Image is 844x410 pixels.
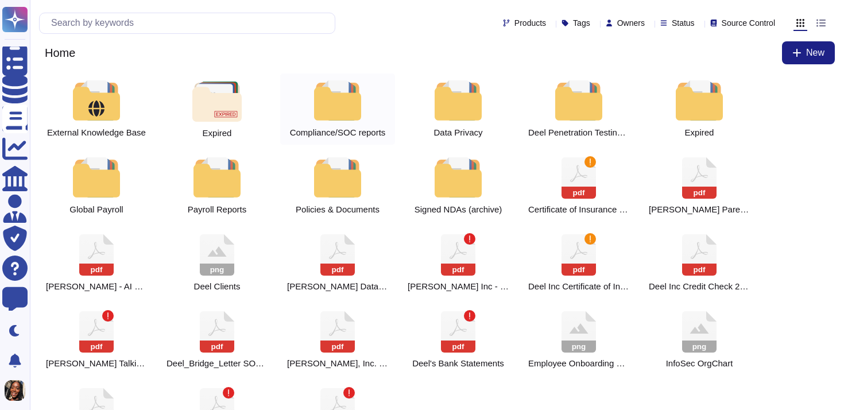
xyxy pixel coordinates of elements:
[528,127,629,138] span: Deel Penetration Testing Attestation Letter
[685,127,714,138] span: Expired
[46,281,147,292] span: DEEL AI - AI Governance and Compliance Documentation (4).pdf
[649,204,750,215] span: Deel - Organization Chart .pptx.pdf
[408,281,509,292] span: Deel Inc - Bank Account Confirmation.pdf
[69,204,123,215] span: Global Payroll
[45,13,335,33] input: Search by keywords
[287,358,388,369] span: Deel, Inc. 663168380 ACH & Wire Transaction Routing Instructions.pdf
[528,281,629,292] span: Deel Inc Certificate of Incumbency May 2024 (3).pdf
[782,41,835,64] button: New
[192,82,241,122] img: folder
[528,358,629,369] span: Employee Onboarding action:owner.png
[412,358,504,369] span: Deel's accounts used for client pay-ins in different countries.pdf
[188,204,247,215] span: Payroll Reports
[194,281,241,292] span: Deel Clients.png
[514,19,546,27] span: Products
[5,380,25,401] img: user
[617,19,645,27] span: Owners
[573,19,590,27] span: Tags
[296,204,380,215] span: Policies & Documents
[806,48,824,57] span: New
[722,19,775,27] span: Source Control
[649,281,750,292] span: Deel Inc Credit Check 2025.pdf
[528,204,629,215] span: COI Deel Inc 2025.pdf
[46,358,147,369] span: Deel PR Talking Points.pdf
[2,378,33,403] button: user
[290,127,386,138] span: Compliance/SOC reports
[287,281,388,292] span: Deel Data Sub-Processors_LIVE.pdf
[672,19,695,27] span: Status
[167,358,268,369] span: Deel_Bridge_Letter SOC 1 - 30_June_2025.pdf
[666,358,733,369] span: InfoSec Team Org Chart.png
[39,44,81,61] span: Home
[203,129,232,137] span: Expired
[47,127,146,138] span: External Knowledge Base
[433,127,482,138] span: Data Privacy
[415,204,502,215] span: Signed NDAs (archive)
